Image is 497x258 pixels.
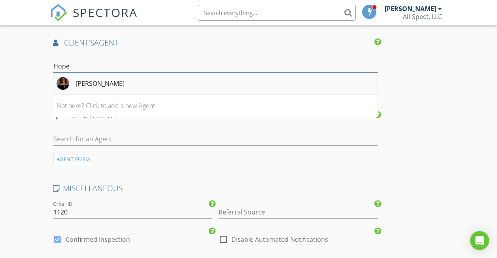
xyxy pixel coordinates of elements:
h4: MISCELLANEOUS [53,183,378,193]
label: Disable Automated Notifications [231,235,328,243]
a: SPECTORA [50,11,138,27]
input: Search for an Agent [53,133,378,146]
label: Confirmed Inspection [66,235,130,243]
h4: AGENT [53,38,378,48]
input: Referral Source [219,206,378,219]
div: All-Spect, LLC [403,13,442,21]
img: The Best Home Inspection Software - Spectora [50,4,67,21]
span: SPECTORA [73,4,138,21]
div: AGENT FORM [53,154,94,165]
input: Search for an Agent [53,60,378,73]
img: ISnmn3j4qpkdrh1000000000.jpg [57,77,69,90]
div: Open Intercom Messenger [470,231,489,250]
div: [PERSON_NAME] [385,5,436,13]
li: Not here? Click to add a new Agent [53,95,378,117]
input: Search everything... [198,5,356,21]
div: [PERSON_NAME] [76,79,125,88]
span: client's [64,37,94,48]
